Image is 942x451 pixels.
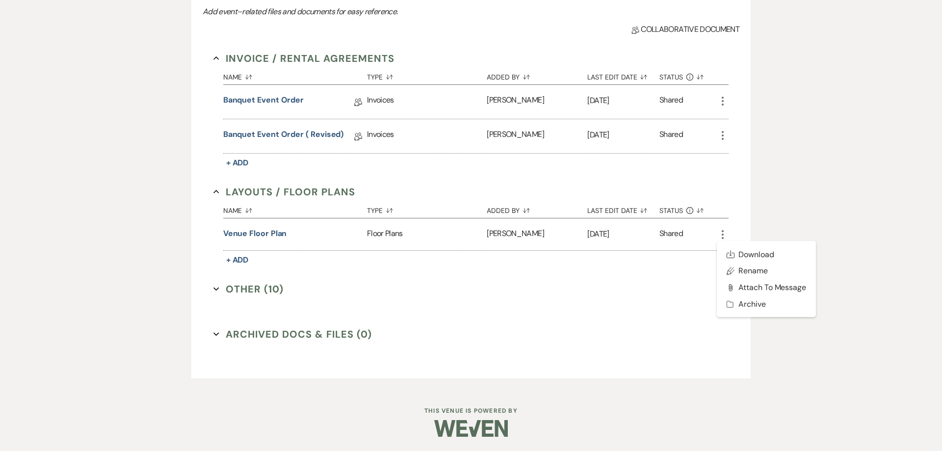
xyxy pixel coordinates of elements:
button: Invoice / Rental Agreements [213,51,394,66]
div: [PERSON_NAME] [487,85,587,119]
p: [DATE] [587,228,659,240]
span: Status [659,207,683,214]
button: Other (10) [213,282,284,296]
div: Shared [659,228,683,241]
div: [PERSON_NAME] [487,119,587,153]
button: Layouts / Floor Plans [213,185,355,199]
button: + Add [223,253,252,267]
button: Name [223,199,367,218]
button: Archive [717,296,816,313]
div: Floor Plans [367,218,487,250]
span: + Add [226,158,249,168]
img: Weven Logo [434,411,508,446]
div: Shared [659,129,683,144]
div: [PERSON_NAME] [487,218,587,250]
button: Status [659,199,717,218]
button: Attach to Message [717,279,816,296]
div: Invoices [367,85,487,119]
button: Added By [487,199,587,218]
button: Added By [487,66,587,84]
button: Type [367,199,487,218]
button: Last Edit Date [587,199,659,218]
a: Download [717,246,816,263]
button: Name [223,66,367,84]
span: + Add [226,255,249,265]
span: Status [659,74,683,80]
a: Banquet Event Order [223,94,304,109]
button: Rename [717,263,816,279]
button: Venue floor plan [223,228,287,239]
span: Collaborative document [631,24,739,35]
button: Type [367,66,487,84]
p: Add event–related files and documents for easy reference. [203,5,546,18]
div: Invoices [367,119,487,153]
a: Banquet Event Order ( revised) [223,129,344,144]
button: + Add [223,156,252,170]
p: [DATE] [587,94,659,107]
p: [DATE] [587,129,659,141]
div: Shared [659,94,683,109]
button: Archived Docs & Files (0) [213,327,372,342]
button: Status [659,66,717,84]
button: Last Edit Date [587,66,659,84]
